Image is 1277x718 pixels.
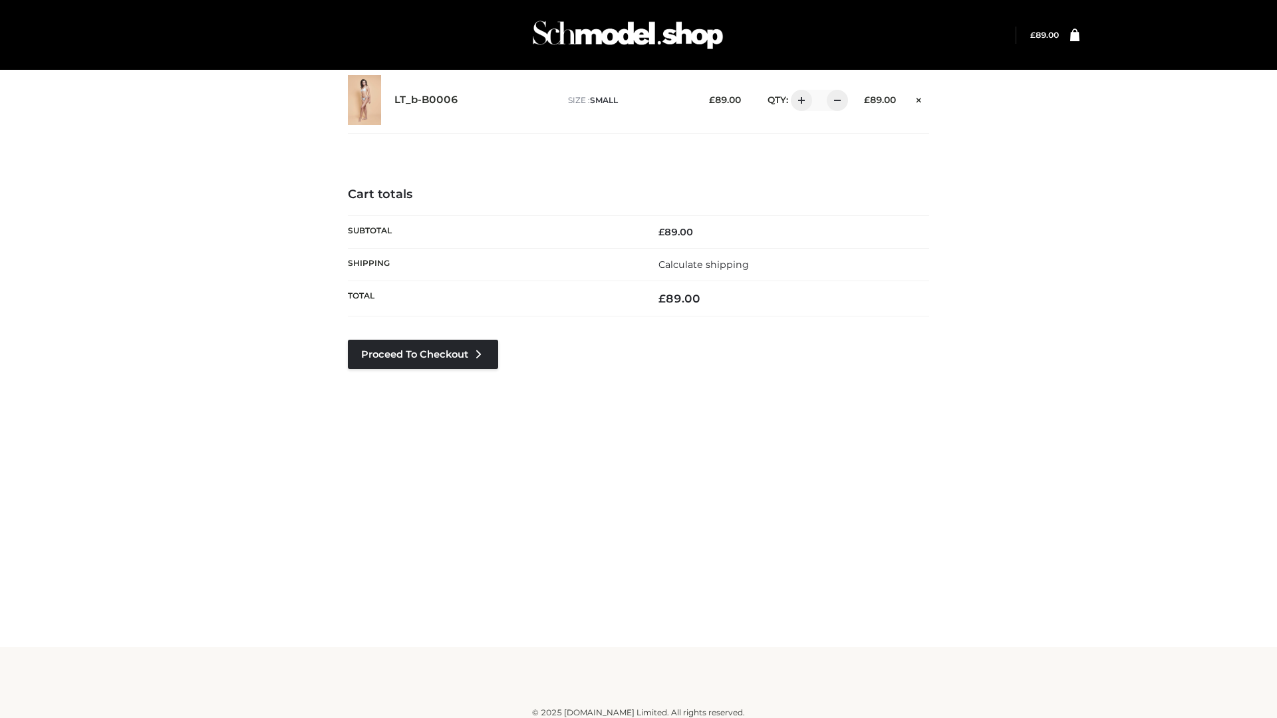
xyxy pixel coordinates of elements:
bdi: 89.00 [658,292,700,305]
a: £89.00 [1030,30,1059,40]
span: £ [658,226,664,238]
span: £ [709,94,715,105]
a: Proceed to Checkout [348,340,498,369]
bdi: 89.00 [864,94,896,105]
h4: Cart totals [348,187,929,202]
a: LT_b-B0006 [394,94,458,106]
bdi: 89.00 [658,226,693,238]
span: £ [1030,30,1036,40]
a: Calculate shipping [658,259,749,271]
span: £ [658,292,666,305]
th: Shipping [348,248,638,281]
bdi: 89.00 [1030,30,1059,40]
th: Subtotal [348,215,638,248]
img: Schmodel Admin 964 [528,9,728,61]
a: Remove this item [909,90,929,107]
span: £ [864,94,870,105]
th: Total [348,281,638,316]
bdi: 89.00 [709,94,741,105]
div: QTY: [754,90,843,111]
p: size : [568,94,688,106]
span: SMALL [590,95,618,105]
